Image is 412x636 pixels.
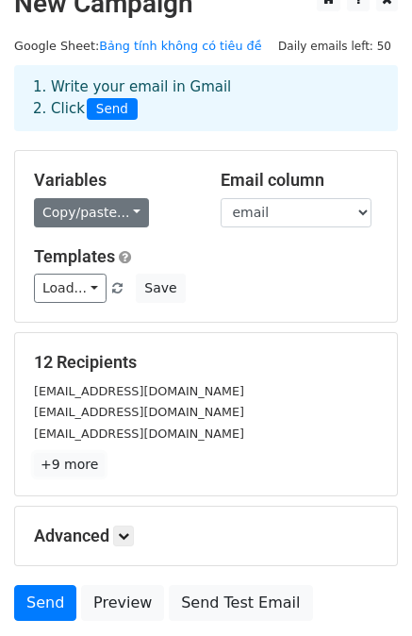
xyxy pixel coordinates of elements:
span: Send [87,98,138,121]
iframe: Chat Widget [318,545,412,636]
a: Templates [34,246,115,266]
a: +9 more [34,453,105,477]
a: Copy/paste... [34,198,149,227]
a: Bảng tính không có tiêu đề [99,39,261,53]
a: Send [14,585,76,621]
h5: Email column [221,170,379,191]
h5: Variables [34,170,192,191]
button: Save [136,274,185,303]
small: Google Sheet: [14,39,262,53]
div: 1. Write your email in Gmail 2. Click [19,76,393,120]
h5: Advanced [34,526,378,546]
small: [EMAIL_ADDRESS][DOMAIN_NAME] [34,427,244,441]
span: Daily emails left: 50 [272,36,398,57]
h5: 12 Recipients [34,352,378,373]
a: Load... [34,274,107,303]
div: Tiện ích trò chuyện [318,545,412,636]
small: [EMAIL_ADDRESS][DOMAIN_NAME] [34,384,244,398]
a: Daily emails left: 50 [272,39,398,53]
small: [EMAIL_ADDRESS][DOMAIN_NAME] [34,405,244,419]
a: Send Test Email [169,585,312,621]
a: Preview [81,585,164,621]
